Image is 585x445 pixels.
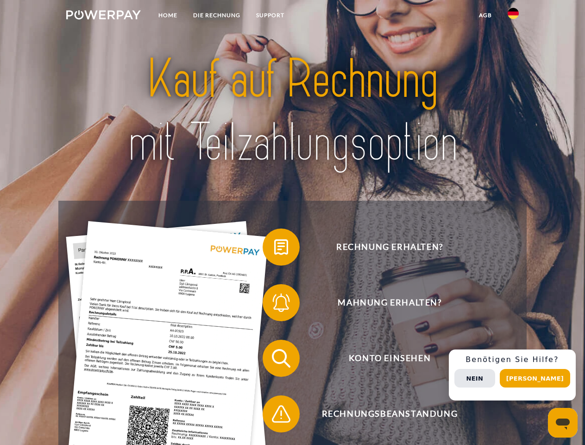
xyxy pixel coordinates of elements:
a: DIE RECHNUNG [185,7,248,24]
iframe: Schaltfläche zum Öffnen des Messaging-Fensters [548,408,578,438]
a: agb [471,7,500,24]
a: SUPPORT [248,7,292,24]
span: Rechnung erhalten? [276,229,503,266]
button: Mahnung erhalten? [263,284,503,321]
button: Nein [454,369,495,388]
img: de [508,8,519,19]
span: Mahnung erhalten? [276,284,503,321]
img: logo-powerpay-white.svg [66,10,141,19]
button: Rechnungsbeanstandung [263,395,503,432]
span: Konto einsehen [276,340,503,377]
button: [PERSON_NAME] [500,369,570,388]
img: title-powerpay_de.svg [88,44,497,178]
img: qb_search.svg [270,347,293,370]
img: qb_warning.svg [270,402,293,426]
img: qb_bell.svg [270,291,293,314]
a: Home [151,7,185,24]
img: qb_bill.svg [270,235,293,259]
div: Schnellhilfe [449,350,576,400]
span: Rechnungsbeanstandung [276,395,503,432]
button: Konto einsehen [263,340,503,377]
h3: Benötigen Sie Hilfe? [454,355,570,364]
button: Rechnung erhalten? [263,229,503,266]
